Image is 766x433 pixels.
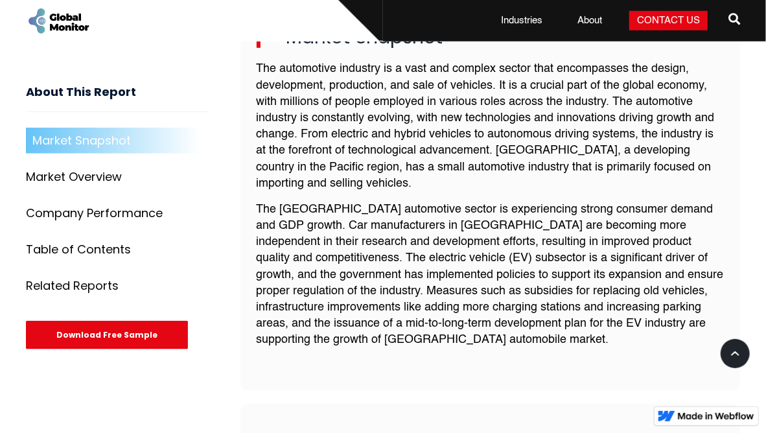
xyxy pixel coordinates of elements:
[26,170,122,183] div: Market Overview
[26,243,131,256] div: Table of Contents
[728,8,740,34] a: 
[257,202,724,349] p: The [GEOGRAPHIC_DATA] automotive sector is experiencing strong consumer demand and GDP growth. Ca...
[32,134,131,147] div: Market Snapshot
[26,321,188,349] div: Download Free Sample
[678,412,754,420] img: Made in Webflow
[26,128,209,154] a: Market Snapshot
[26,279,119,292] div: Related Reports
[257,61,724,192] p: The automotive industry is a vast and complex sector that encompasses the design, development, pr...
[493,14,550,27] a: Industries
[26,86,209,112] h3: About This Report
[728,10,740,28] span: 
[26,273,209,299] a: Related Reports
[570,14,610,27] a: About
[26,200,209,226] a: Company Performance
[26,237,209,263] a: Table of Contents
[26,6,91,36] a: home
[629,11,708,30] a: Contact Us
[26,164,209,190] a: Market Overview
[26,207,163,220] div: Company Performance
